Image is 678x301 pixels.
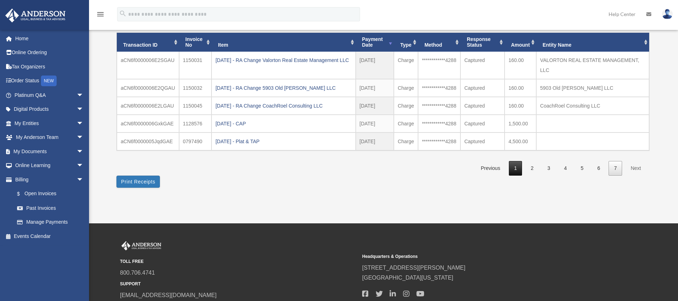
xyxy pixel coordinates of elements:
a: 5 [575,161,589,176]
a: 1 [509,161,522,176]
td: Captured [460,52,505,79]
a: Digital Productsarrow_drop_down [5,102,94,116]
a: Home [5,31,94,46]
td: aCN6f0000006E2QGAU [117,79,179,97]
td: Captured [460,97,505,115]
a: 7 [609,161,622,176]
td: 160.00 [505,97,536,115]
small: Headquarters & Operations [362,253,599,260]
a: Billingarrow_drop_down [5,172,94,187]
td: Charge [394,115,418,133]
td: 160.00 [505,52,536,79]
a: My Anderson Teamarrow_drop_down [5,130,94,145]
span: arrow_drop_down [77,130,91,145]
td: VALORTON REAL ESTATE MANAGEMENT, LLC [536,52,649,79]
small: SUPPORT [120,280,357,288]
div: [DATE] - CAP [215,119,351,129]
td: [DATE] [356,115,394,133]
a: Tax Organizers [5,59,94,74]
span: arrow_drop_down [77,116,91,131]
td: CoachRoel Consulting LLC [536,97,649,115]
a: Online Learningarrow_drop_down [5,159,94,173]
td: 160.00 [505,79,536,97]
th: Transaction ID: activate to sort column ascending [117,33,179,52]
td: 1150032 [179,79,212,97]
img: Anderson Advisors Platinum Portal [120,241,163,250]
i: menu [96,10,105,19]
td: Charge [394,79,418,97]
td: 1150031 [179,52,212,79]
td: 1,500.00 [505,115,536,133]
span: $ [21,190,25,198]
td: 1128576 [179,115,212,133]
a: Manage Payments [10,215,94,229]
a: 4 [559,161,572,176]
a: [GEOGRAPHIC_DATA][US_STATE] [362,275,453,281]
div: [DATE] - RA Change Valorton Real Estate Management LLC [215,55,351,65]
td: [DATE] [356,52,394,79]
a: $Open Invoices [10,187,94,201]
img: User Pic [662,9,673,19]
th: Amount: activate to sort column ascending [505,33,536,52]
a: 2 [525,161,539,176]
a: Online Ordering [5,46,94,60]
img: Anderson Advisors Platinum Portal [3,9,68,22]
td: Charge [394,97,418,115]
th: Invoice No: activate to sort column ascending [179,33,212,52]
a: [STREET_ADDRESS][PERSON_NAME] [362,265,465,271]
span: arrow_drop_down [77,102,91,117]
td: [DATE] [356,97,394,115]
a: Past Invoices [10,201,91,215]
td: Captured [460,115,505,133]
td: 1150045 [179,97,212,115]
a: Next [625,161,646,176]
a: Order StatusNEW [5,74,94,88]
div: [DATE] - RA Change 5903 Old [PERSON_NAME] LLC [215,83,351,93]
td: Charge [394,133,418,150]
a: 3 [542,161,556,176]
td: [DATE] [356,133,394,150]
div: [DATE] - Plat & TAP [215,136,351,146]
i: search [119,10,127,17]
a: [EMAIL_ADDRESS][DOMAIN_NAME] [120,292,217,298]
span: arrow_drop_down [77,159,91,173]
span: arrow_drop_down [77,144,91,159]
td: 4,500.00 [505,133,536,150]
td: 0797490 [179,133,212,150]
span: arrow_drop_down [77,172,91,187]
a: 6 [592,161,606,176]
th: Item: activate to sort column ascending [212,33,355,52]
th: Type: activate to sort column ascending [394,33,418,52]
th: Method: activate to sort column ascending [418,33,460,52]
button: Print Receipts [116,176,160,188]
a: My Entitiesarrow_drop_down [5,116,94,130]
td: Charge [394,52,418,79]
th: Response Status: activate to sort column ascending [460,33,505,52]
a: Events Calendar [5,229,94,243]
td: aCN6f0000006E2SGAU [117,52,179,79]
div: [DATE] - RA Change CoachRoel Consulting LLC [215,101,351,111]
small: TOLL FREE [120,258,357,265]
a: Platinum Q&Aarrow_drop_down [5,88,94,102]
th: Entity Name: activate to sort column ascending [536,33,649,52]
a: menu [96,12,105,19]
a: 800.706.4741 [120,270,155,276]
td: aCN6f0000005JqdGAE [117,133,179,150]
td: aCN6f0000006GxkGAE [117,115,179,133]
td: [DATE] [356,79,394,97]
td: 5903 Old [PERSON_NAME] LLC [536,79,649,97]
div: NEW [41,76,57,86]
td: Captured [460,79,505,97]
a: Previous [475,161,505,176]
a: My Documentsarrow_drop_down [5,144,94,159]
th: Payment Date: activate to sort column ascending [356,33,394,52]
span: arrow_drop_down [77,88,91,103]
td: aCN6f0000006E2LGAU [117,97,179,115]
td: Captured [460,133,505,150]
